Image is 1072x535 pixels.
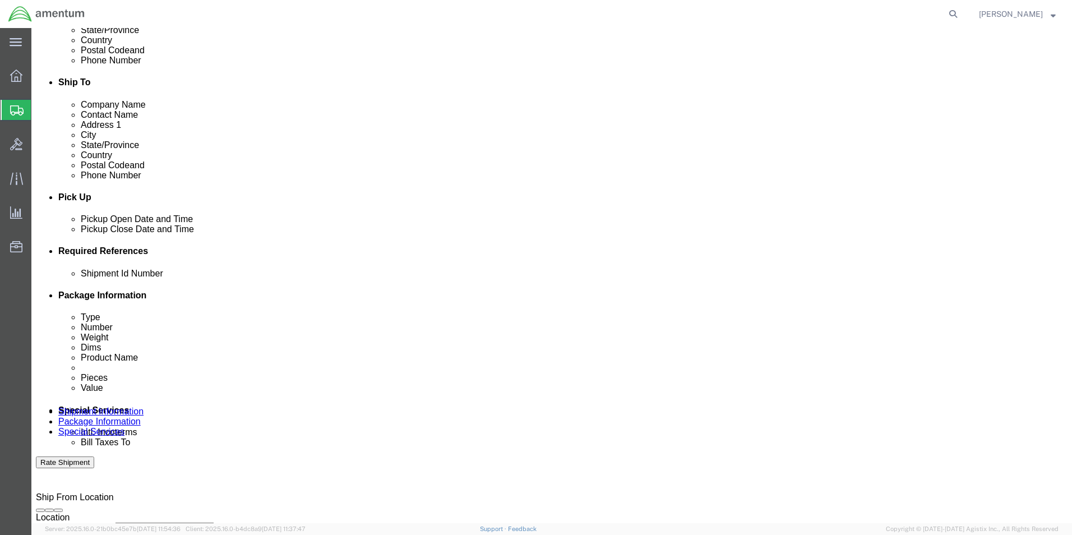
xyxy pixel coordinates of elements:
[8,6,85,22] img: logo
[886,524,1059,534] span: Copyright © [DATE]-[DATE] Agistix Inc., All Rights Reserved
[186,525,306,532] span: Client: 2025.16.0-b4dc8a9
[508,525,537,532] a: Feedback
[137,525,181,532] span: [DATE] 11:54:36
[45,525,181,532] span: Server: 2025.16.0-21b0bc45e7b
[480,525,508,532] a: Support
[262,525,306,532] span: [DATE] 11:37:47
[978,7,1056,21] button: [PERSON_NAME]
[979,8,1043,20] span: Zachary Bolhuis
[31,28,1072,523] iframe: FS Legacy Container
